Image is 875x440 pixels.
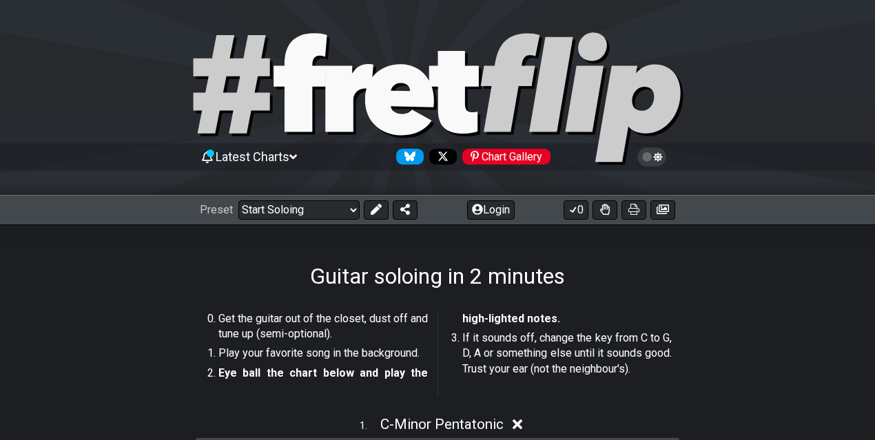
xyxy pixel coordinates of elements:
[424,149,457,165] a: Follow #fretflip at X
[391,149,424,165] a: Follow #fretflip at Bluesky
[216,149,289,164] span: Latest Charts
[200,203,233,216] span: Preset
[218,311,428,346] li: Get the guitar out of the closet, dust off and tune up (semi-optional).
[564,200,588,220] button: 0
[644,151,660,163] span: Toggle light / dark theme
[360,419,380,434] span: 1 .
[462,331,672,381] li: If it sounds off, change the key from C to G, D, A or something else until it sounds good. Trust ...
[393,200,418,220] button: Share Preset
[650,200,675,220] button: Create image
[364,200,389,220] button: Edit Preset
[467,200,515,220] button: Login
[621,200,646,220] button: Print
[380,416,504,432] span: C - Minor Pentatonic
[310,263,565,289] h1: Guitar soloing in 2 minutes
[593,200,617,220] button: Toggle Dexterity for all fretkits
[238,200,360,220] select: Preset
[457,149,550,165] a: #fretflip at Pinterest
[218,346,428,365] li: Play your favorite song in the background.
[462,149,550,165] div: Chart Gallery
[218,312,560,379] strong: Eye ball the chart below and play the high-lighted notes.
